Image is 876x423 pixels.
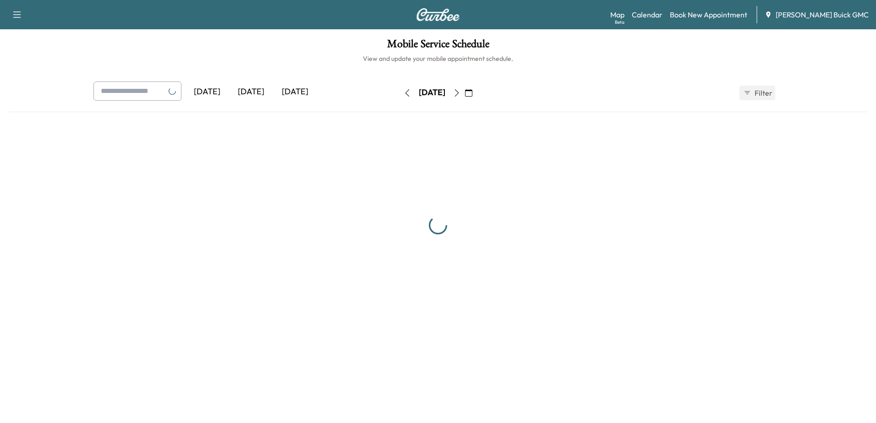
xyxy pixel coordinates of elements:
[229,81,273,103] div: [DATE]
[419,87,445,98] div: [DATE]
[185,81,229,103] div: [DATE]
[610,9,624,20] a: MapBeta
[632,9,662,20] a: Calendar
[9,54,867,63] h6: View and update your mobile appointment schedule.
[9,38,867,54] h1: Mobile Service Schedule
[739,86,775,100] button: Filter
[615,19,624,26] div: Beta
[273,81,317,103] div: [DATE]
[416,8,460,21] img: Curbee Logo
[755,87,771,98] span: Filter
[776,9,869,20] span: [PERSON_NAME] Buick GMC
[670,9,747,20] a: Book New Appointment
